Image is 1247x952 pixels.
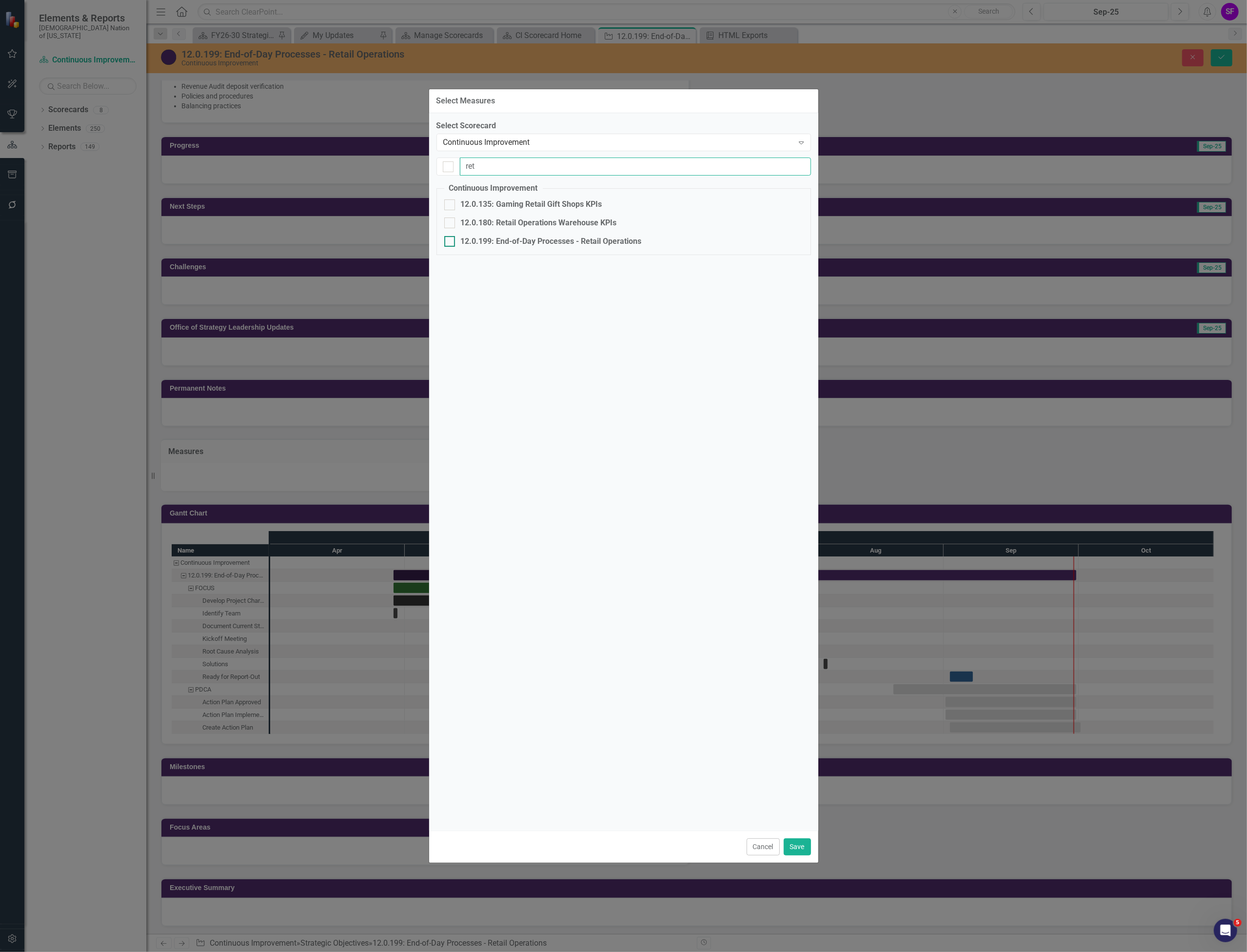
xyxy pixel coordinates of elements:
[461,218,617,229] div: 12.0.180: Retail Operations Warehouse KPIs
[747,838,780,855] button: Cancel
[1234,919,1242,927] span: 5
[436,120,811,132] label: Select Scorecard
[436,97,495,105] div: Select Measures
[784,838,811,855] button: Save
[460,158,811,176] input: Filter Measures
[444,183,543,194] legend: Continuous Improvement
[1214,919,1237,942] iframe: Intercom live chat
[461,199,602,210] div: 12.0.135: Gaming Retail Gift Shops KPIs
[461,236,642,247] div: 12.0.199: End-of-Day Processes - Retail Operations
[443,137,794,148] div: Continuous Improvement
